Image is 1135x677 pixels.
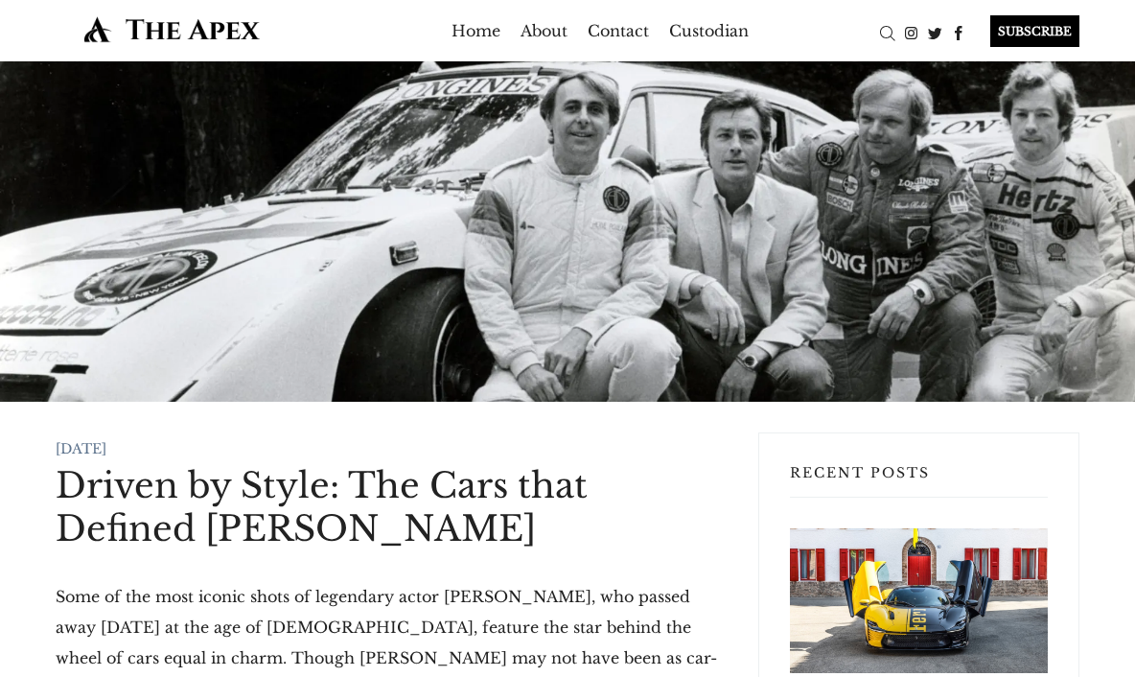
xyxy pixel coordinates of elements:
[990,15,1079,47] div: SUBSCRIBE
[899,22,923,41] a: Instagram
[971,15,1079,47] a: SUBSCRIBE
[875,22,899,41] a: Search
[56,464,728,550] h1: Driven by Style: The Cars that Defined [PERSON_NAME]
[790,464,1048,498] h3: Recent Posts
[588,15,649,46] a: Contact
[452,15,500,46] a: Home
[669,15,749,46] a: Custodian
[790,528,1048,673] a: Monterey Car Week 2025: Ferrari Leads Record-Breaking Auctions with $432.8 Million in Sales
[521,15,567,46] a: About
[947,22,971,41] a: Facebook
[923,22,947,41] a: Twitter
[56,440,106,457] time: [DATE]
[56,15,289,43] img: The Apex by Custodian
